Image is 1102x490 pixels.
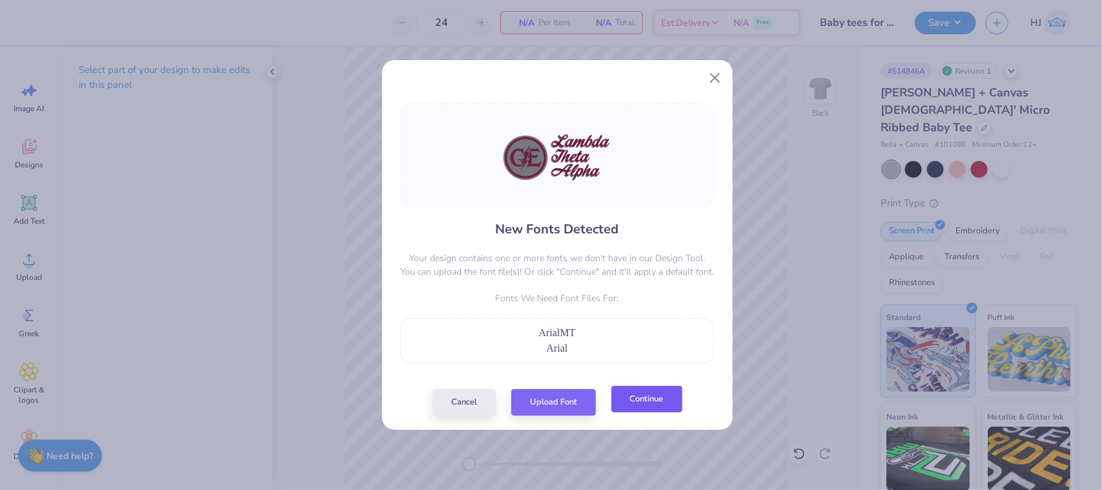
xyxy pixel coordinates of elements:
[539,327,576,338] span: ArialMT
[496,220,619,239] h4: New Fonts Detected
[400,292,714,305] p: Fonts We Need Font Files For:
[400,251,714,279] p: Your design contains one or more fonts we don't have in our Design Tool. You can upload the font ...
[511,389,596,416] button: Upload Font
[611,386,682,412] button: Continue
[547,343,568,354] span: Arial
[433,389,496,416] button: Cancel
[702,65,727,90] button: Close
